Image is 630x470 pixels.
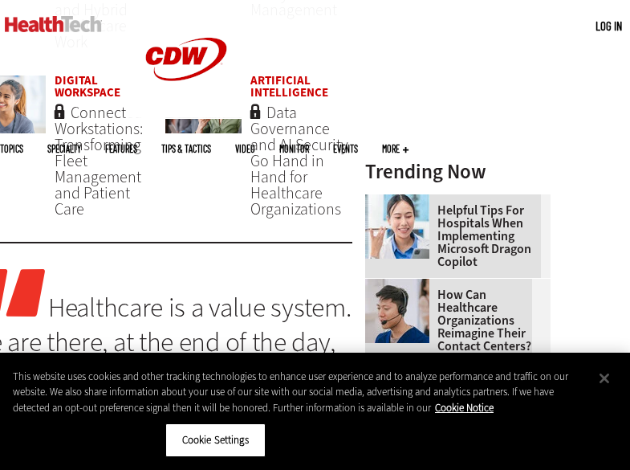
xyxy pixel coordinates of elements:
a: How Can Healthcare Organizations Reimagine Their Contact Centers? [365,288,541,353]
img: Healthcare contact center [365,279,429,343]
a: Doctor using phone to dictate to tablet [365,194,437,207]
a: MonITor [279,144,309,153]
a: Helpful Tips for Hospitals When Implementing Microsoft Dragon Copilot [365,204,541,268]
button: Close [587,361,622,396]
a: Events [333,144,358,153]
span: More [382,144,408,153]
a: Healthcare contact center [365,279,437,292]
a: More information about your privacy [435,401,494,415]
span: Specialty [47,144,81,153]
a: CDW [126,106,246,123]
div: This website uses cookies and other tracking technologies to enhance user experience and to analy... [13,369,586,416]
img: Doctor using phone to dictate to tablet [365,194,429,259]
a: Video [235,144,255,153]
a: Log in [595,18,622,33]
button: Cookie Settings [165,423,266,457]
h3: Trending Now [365,161,551,182]
img: Home [5,16,102,32]
a: Tips & Tactics [161,144,211,153]
div: User menu [595,18,622,35]
a: Features [105,144,137,153]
